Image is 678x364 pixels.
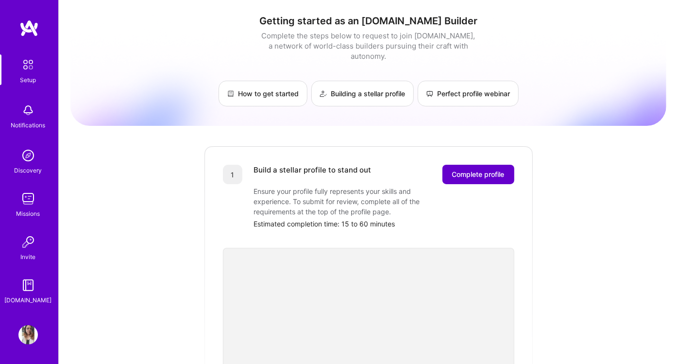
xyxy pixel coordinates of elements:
[219,81,307,106] a: How to get started
[254,219,514,229] div: Estimated completion time: 15 to 60 minutes
[311,81,414,106] a: Building a stellar profile
[20,75,36,85] div: Setup
[227,90,235,98] img: How to get started
[70,15,666,27] h1: Getting started as an [DOMAIN_NAME] Builder
[18,54,38,75] img: setup
[223,165,242,184] div: 1
[15,165,42,175] div: Discovery
[11,120,46,130] div: Notifications
[18,276,38,295] img: guide book
[320,90,327,98] img: Building a stellar profile
[418,81,519,106] a: Perfect profile webinar
[21,252,36,262] div: Invite
[16,325,40,345] a: User Avatar
[442,165,514,184] button: Complete profile
[18,325,38,345] img: User Avatar
[426,90,434,98] img: Perfect profile webinar
[18,146,38,165] img: discovery
[259,31,478,61] div: Complete the steps below to request to join [DOMAIN_NAME], a network of world-class builders purs...
[452,170,505,179] span: Complete profile
[18,101,38,120] img: bell
[18,232,38,252] img: Invite
[18,189,38,208] img: teamwork
[19,19,39,37] img: logo
[254,186,448,217] div: Ensure your profile fully represents your skills and experience. To submit for review, complete a...
[5,295,52,305] div: [DOMAIN_NAME]
[254,165,372,184] div: Build a stellar profile to stand out
[17,208,40,219] div: Missions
